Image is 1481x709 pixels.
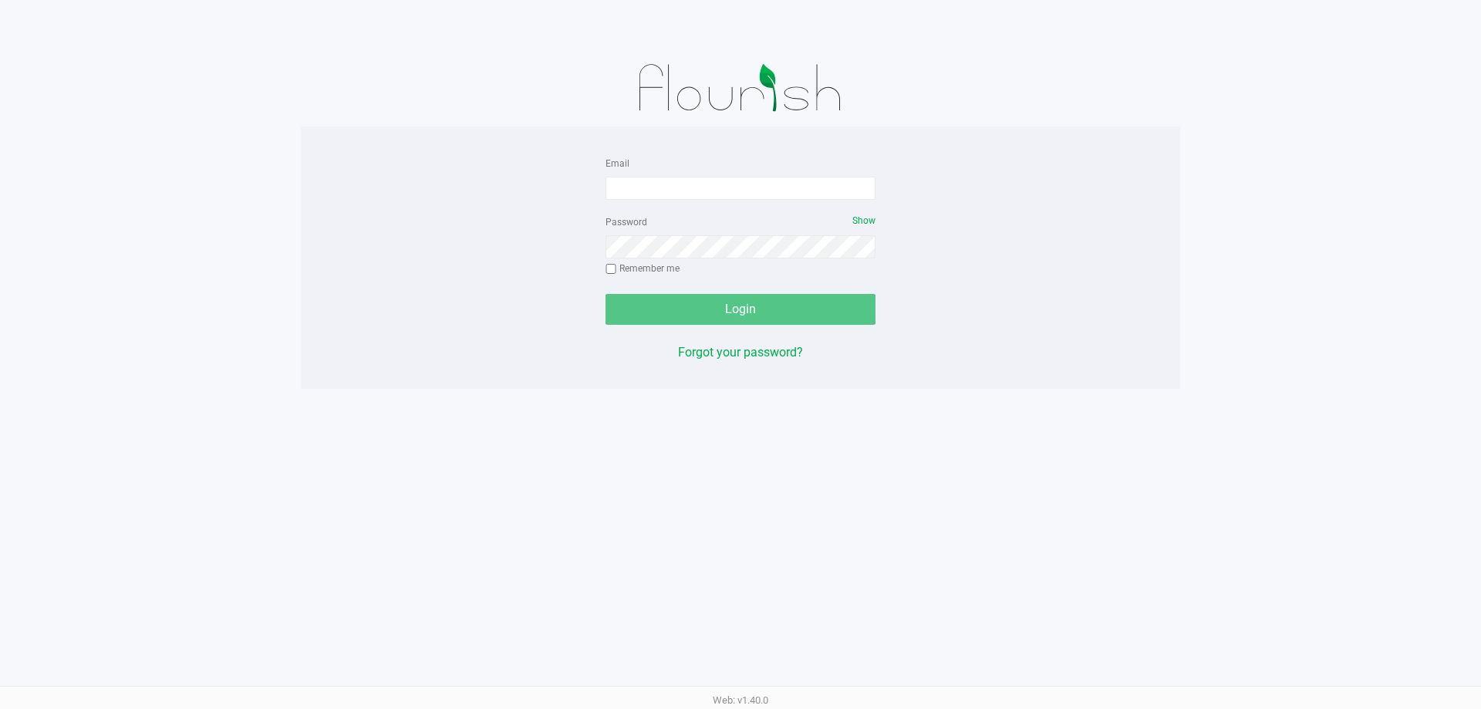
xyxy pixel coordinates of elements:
label: Email [606,157,629,170]
label: Remember me [606,262,680,275]
span: Show [852,215,875,226]
span: Web: v1.40.0 [713,694,768,706]
input: Remember me [606,264,616,275]
label: Password [606,215,647,229]
button: Forgot your password? [678,343,803,362]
